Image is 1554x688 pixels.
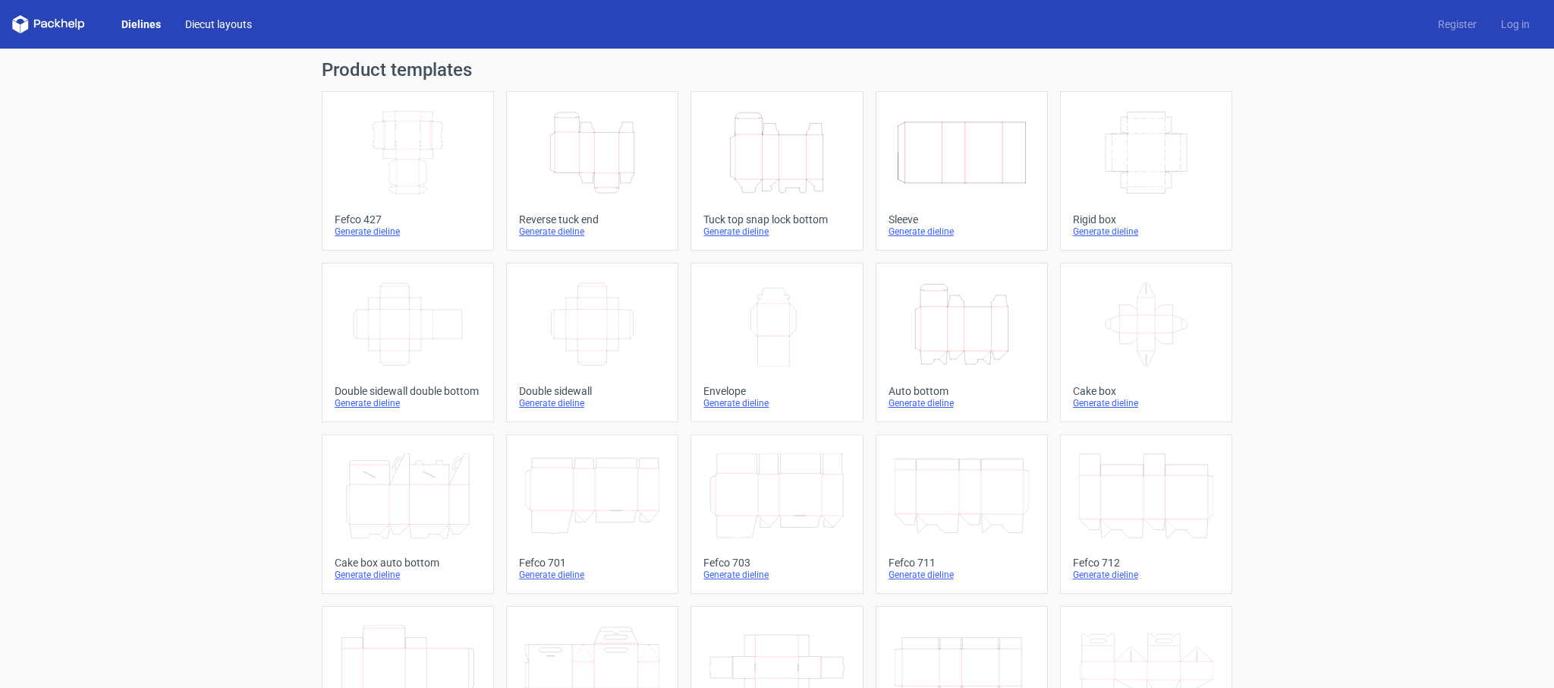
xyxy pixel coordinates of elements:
[1060,263,1232,422] a: Cake boxGenerate dieline
[889,213,1035,226] div: Sleeve
[889,397,1035,409] div: Generate dieline
[322,91,494,251] a: Fefco 427Generate dieline
[889,226,1035,238] div: Generate dieline
[703,397,850,409] div: Generate dieline
[1073,557,1219,569] div: Fefco 712
[1060,91,1232,251] a: Rigid boxGenerate dieline
[519,226,665,238] div: Generate dieline
[703,226,850,238] div: Generate dieline
[1073,213,1219,226] div: Rigid box
[322,434,494,594] a: Cake box auto bottomGenerate dieline
[876,91,1048,251] a: SleeveGenerate dieline
[876,263,1048,422] a: Auto bottomGenerate dieline
[1426,17,1489,32] a: Register
[703,557,850,569] div: Fefco 703
[876,434,1048,594] a: Fefco 711Generate dieline
[690,263,863,422] a: EnvelopeGenerate dieline
[335,557,481,569] div: Cake box auto bottom
[889,557,1035,569] div: Fefco 711
[506,263,678,422] a: Double sidewallGenerate dieline
[109,17,173,32] a: Dielines
[335,397,481,409] div: Generate dieline
[519,385,665,397] div: Double sidewall
[889,385,1035,397] div: Auto bottom
[322,263,494,422] a: Double sidewall double bottomGenerate dieline
[690,91,863,251] a: Tuck top snap lock bottomGenerate dieline
[335,569,481,581] div: Generate dieline
[1073,397,1219,409] div: Generate dieline
[322,61,1232,79] h1: Product templates
[1073,385,1219,397] div: Cake box
[1073,569,1219,581] div: Generate dieline
[506,91,678,251] a: Reverse tuck endGenerate dieline
[889,569,1035,581] div: Generate dieline
[173,17,264,32] a: Diecut layouts
[519,569,665,581] div: Generate dieline
[519,397,665,409] div: Generate dieline
[335,226,481,238] div: Generate dieline
[1073,226,1219,238] div: Generate dieline
[703,213,850,226] div: Tuck top snap lock bottom
[1060,434,1232,594] a: Fefco 712Generate dieline
[335,213,481,226] div: Fefco 427
[1489,17,1542,32] a: Log in
[703,569,850,581] div: Generate dieline
[690,434,863,594] a: Fefco 703Generate dieline
[335,385,481,397] div: Double sidewall double bottom
[519,213,665,226] div: Reverse tuck end
[703,385,850,397] div: Envelope
[519,557,665,569] div: Fefco 701
[506,434,678,594] a: Fefco 701Generate dieline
